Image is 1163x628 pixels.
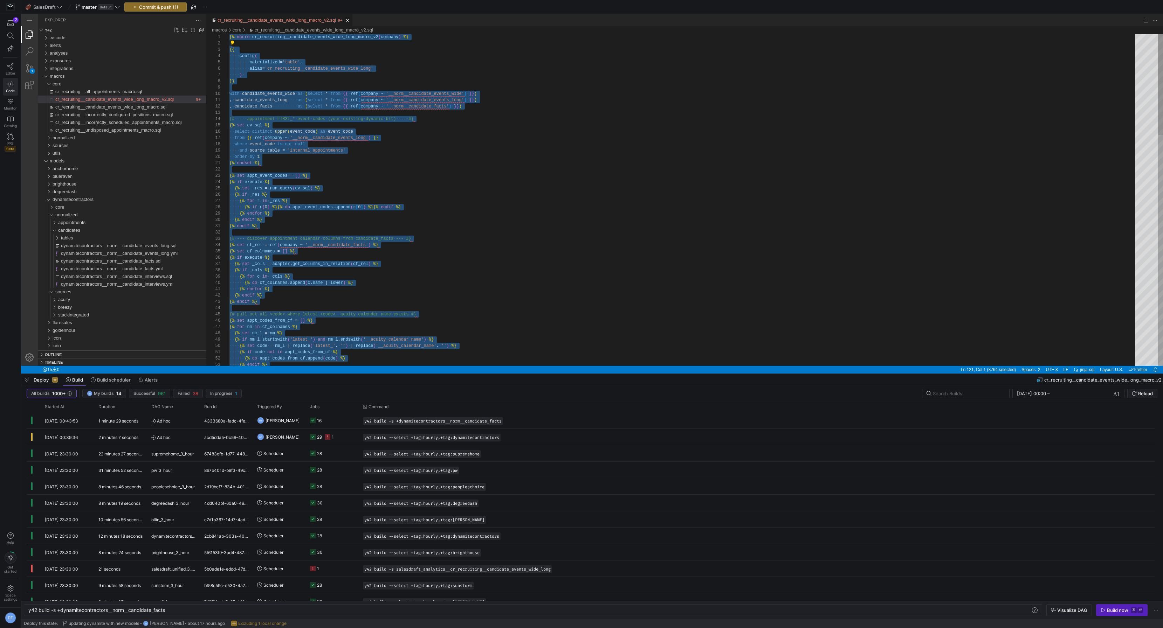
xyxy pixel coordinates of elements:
[32,182,185,189] div: /models/dynamitecontractors
[17,112,185,120] div: cr_recruiting__undisposed_appointments_macro.sql
[1023,352,1039,360] a: UTF-8
[1040,352,1050,360] div: LF
[212,13,220,19] a: core
[32,166,185,174] div: /models/brighthouse
[210,391,232,396] span: In progress
[17,97,185,105] div: cr_recruiting__incorrectly_configured_positions_macro.sql
[29,58,185,66] div: /macros
[32,175,56,180] span: degreedash
[208,33,213,38] span: {{
[229,21,231,26] span: ·‌
[32,228,185,236] div: /models/dynamitecontractors/normalized/candidates/dynamitecontractors__norm__candidate_events_lon...
[29,21,44,26] span: .vscode
[185,20,1142,352] div: cr_recruiting__candidate_events_wide_long_macro_v2.sql, preview
[1058,352,1076,360] div: jinja-sql
[40,237,157,242] span: dynamitecontractors__norm__candidate_events_long.yml
[29,44,50,49] span: exposures
[32,120,185,128] div: /macros/normalized
[17,43,185,51] div: exposures
[151,462,172,479] span: pw_3_hour
[151,511,174,528] span: ollin_3_hour
[145,377,158,383] span: Alerts
[151,577,184,594] span: sunstorm_3_hour
[7,141,13,145] span: PRs
[34,190,43,196] span: core
[17,205,185,212] div: appointments
[40,260,151,265] span: dynamitecontractors__norm__candidate_interviews.sql
[24,2,64,12] button: 🏈SalesDraft
[5,612,16,623] div: DZ
[32,305,185,313] div: /models/flaresales
[69,621,139,626] span: updating dynamite with new models
[1058,352,1075,360] a: jinja-sql
[200,445,253,461] div: 67483efb-1d77-4482-8402-78ba1a534cb1
[27,74,185,82] div: /macros/core/cr_recruiting__all_appointments_macro.sql
[200,577,253,593] div: bf58c59c-e530-4a73-af81-eb322bfaa52e
[27,105,185,112] div: /macros/core/cr_recruiting__incorrectly_scheduled_appointments_macro.sql
[3,1,18,13] a: https://storage.googleapis.com/y42-prod-data-exchange/images/Yf2Qvegn13xqq0DljGMI0l8d5Zqtiw36EXr8...
[17,120,185,128] div: normalized
[17,282,185,289] div: acuity
[129,389,170,398] button: Successful961
[200,412,253,428] div: 4333680a-fadc-4fef-963c-3b5ce2ddf334
[152,13,185,20] ul: / actions
[168,13,176,20] a: Refresh Explorer
[32,183,73,188] span: dynamitecontractors
[7,4,14,11] img: https://storage.googleapis.com/y42-prod-data-exchange/images/Yf2Qvegn13xqq0DljGMI0l8d5Zqtiw36EXr8...
[200,429,253,445] div: acd5dda5-0c56-4014-b5e8-63acce56dea3
[1046,604,1092,616] button: Visualize DAG
[32,328,185,336] div: /models/kaio
[160,13,167,20] a: New Folder...
[17,289,185,297] div: breezy
[40,221,52,226] span: tables
[17,174,185,182] div: degreedash
[17,89,185,97] div: cr_recruiting__candidate_events_wide_long_macro.sql
[4,124,17,128] span: Catalog
[200,528,253,544] div: 2cb841ab-303a-400a-a423-30cae9f59a78
[216,21,229,26] span: macro
[231,21,357,26] span: cr_recruiting__candidate_events_wide_long_macro_v2
[34,189,185,197] div: /models/dynamitecontractors/core
[32,66,185,74] div: /macros/core
[29,29,40,34] span: alerts
[32,336,185,343] div: /models/kin
[143,621,149,626] div: DZ
[17,135,185,143] div: utils
[17,336,185,344] div: Outline Section
[17,313,185,320] div: goldenhour
[40,220,185,228] div: /models/dynamitecontractors/normalized/candidates/tables
[20,352,40,360] a: Errors: 15
[1051,352,1058,360] a: Editor Language Status: Formatting, There are multiple formatters for 'jinja-sql' files. One of t...
[200,511,253,527] div: c7d1b367-14d7-4adb-aa63-1ee4dd72e43b
[151,594,175,610] span: renu_3_hour
[17,128,185,135] div: sources
[357,21,360,26] span: (
[40,267,152,273] span: dynamitecontractors__norm__candidate_interviews.yml
[3,610,18,625] button: DZ
[32,159,185,166] div: /models/blueraven
[150,621,184,626] span: [PERSON_NAME]
[1050,352,1058,360] div: Editor Language Status: Formatting, There are multiple formatters for 'jinja-sql' files. One of t...
[6,540,15,544] span: Help
[323,3,330,10] a: Close (⌘W)
[32,152,57,157] span: anchorhome
[17,243,185,251] div: dynamitecontractors__norm__candidate_facts.sql
[188,621,225,626] span: about 17 hours ago
[32,128,185,135] div: /macros/sources
[152,13,159,20] li: New File...
[37,298,68,303] span: stackintegrated
[19,352,41,360] div: Errors: 15
[17,266,185,274] div: dynamitecontractors__norm__candidate_interviews.yml
[191,12,206,20] div: /macros
[29,144,43,149] span: models
[37,214,59,219] span: candidates
[3,61,18,78] a: Editor
[208,21,213,26] span: {%
[212,12,220,20] div: /macros/core
[1057,607,1087,613] span: Visualize DAG
[27,389,77,398] button: All builds1000+
[37,206,64,211] span: appointments
[3,582,18,605] a: Spacesettings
